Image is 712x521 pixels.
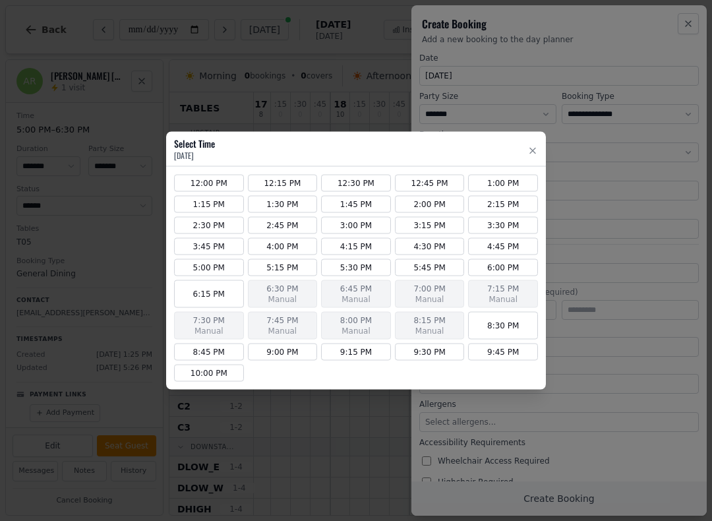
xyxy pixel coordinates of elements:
[321,238,391,255] button: 4:15 PM
[174,175,244,192] button: 12:00 PM
[402,326,458,336] span: Manual
[395,238,465,255] button: 4:30 PM
[468,344,538,361] button: 9:45 PM
[321,175,391,192] button: 12:30 PM
[468,217,538,234] button: 3:30 PM
[248,312,318,340] button: 7:45 PMManual
[321,344,391,361] button: 9:15 PM
[174,365,244,382] button: 10:00 PM
[321,259,391,276] button: 5:30 PM
[395,312,465,340] button: 8:15 PMManual
[328,326,384,336] span: Manual
[248,196,318,213] button: 1:30 PM
[395,344,465,361] button: 9:30 PM
[248,217,318,234] button: 2:45 PM
[174,196,244,213] button: 1:15 PM
[395,175,465,192] button: 12:45 PM
[248,344,318,361] button: 9:00 PM
[174,280,244,308] button: 6:15 PM
[395,259,465,276] button: 5:45 PM
[395,280,465,308] button: 7:00 PMManual
[174,312,244,340] button: 7:30 PMManual
[395,217,465,234] button: 3:15 PM
[395,196,465,213] button: 2:00 PM
[468,196,538,213] button: 2:15 PM
[248,259,318,276] button: 5:15 PM
[468,312,538,340] button: 8:30 PM
[328,294,384,305] span: Manual
[174,137,215,150] h3: Select Time
[321,280,391,308] button: 6:45 PMManual
[174,344,244,361] button: 8:45 PM
[402,294,458,305] span: Manual
[174,217,244,234] button: 2:30 PM
[174,259,244,276] button: 5:00 PM
[321,217,391,234] button: 3:00 PM
[174,238,244,255] button: 3:45 PM
[248,175,318,192] button: 12:15 PM
[255,326,311,336] span: Manual
[321,196,391,213] button: 1:45 PM
[255,294,311,305] span: Manual
[468,175,538,192] button: 1:00 PM
[468,238,538,255] button: 4:45 PM
[321,312,391,340] button: 8:00 PMManual
[468,280,538,308] button: 7:15 PMManual
[181,326,237,336] span: Manual
[248,280,318,308] button: 6:30 PMManual
[468,259,538,276] button: 6:00 PM
[174,150,215,161] p: [DATE]
[248,238,318,255] button: 4:00 PM
[475,294,531,305] span: Manual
